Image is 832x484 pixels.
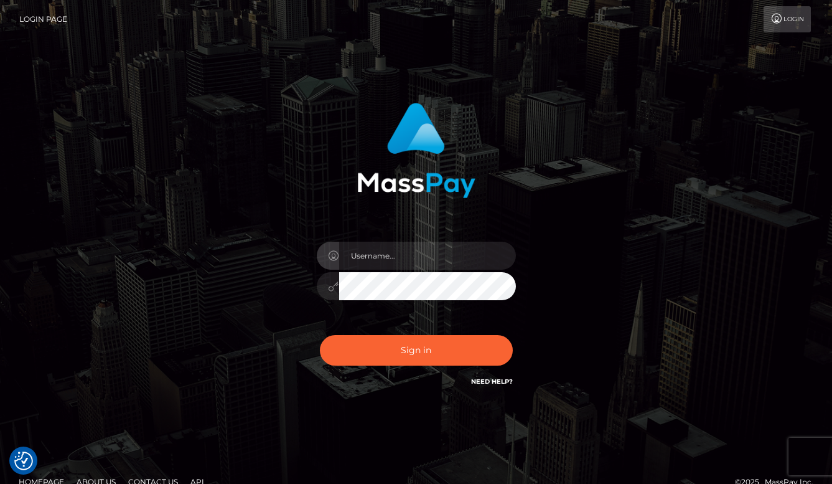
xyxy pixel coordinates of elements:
input: Username... [339,242,516,270]
img: MassPay Login [357,103,475,198]
button: Sign in [320,335,513,366]
button: Consent Preferences [14,452,33,470]
a: Login [764,6,811,32]
a: Need Help? [471,377,513,386]
img: Revisit consent button [14,452,33,470]
a: Login Page [19,6,67,32]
